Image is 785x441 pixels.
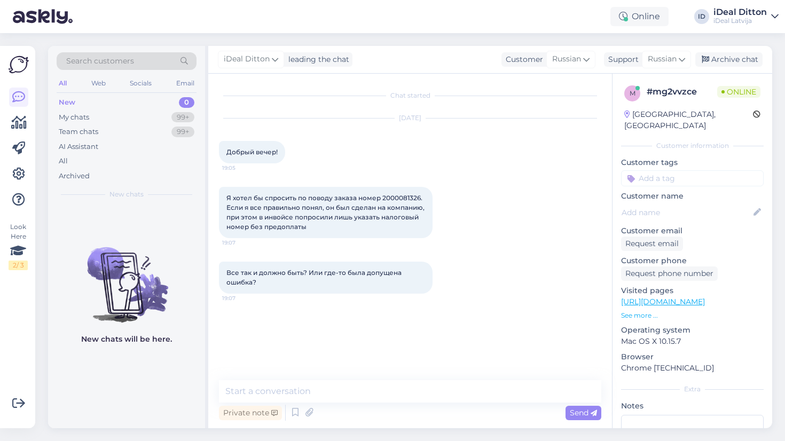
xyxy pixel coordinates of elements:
div: 2 / 3 [9,261,28,270]
div: Request email [621,237,683,251]
p: Customer tags [621,157,764,168]
div: Web [89,76,108,90]
div: leading the chat [284,54,349,65]
div: 99+ [171,112,194,123]
div: Customer information [621,141,764,151]
a: iDeal DittoniDeal Latvija [713,8,779,25]
span: Я хотел бы спросить по поводу заказа номер 2000081326. Если я все правильно понял, он был сделан ... [226,194,426,231]
p: Chrome [TECHNICAL_ID] [621,363,764,374]
span: Russian [552,53,581,65]
span: 19:07 [222,239,262,247]
p: New chats will be here. [81,334,172,345]
p: See more ... [621,311,764,320]
div: Extra [621,384,764,394]
div: AI Assistant [59,141,98,152]
div: Support [604,54,639,65]
div: Socials [128,76,154,90]
div: iDeal Latvija [713,17,767,25]
div: Customer [501,54,543,65]
p: Mac OS X 10.15.7 [621,336,764,347]
img: No chats [48,228,205,324]
p: Customer name [621,191,764,202]
div: Online [610,7,669,26]
span: Все так и должно быть? Или где-то была допущена ошибка? [226,269,403,286]
span: Send [570,408,597,418]
div: All [59,156,68,167]
div: Chat started [219,91,601,100]
div: # mg2vvzce [647,85,717,98]
div: All [57,76,69,90]
div: [DATE] [219,113,601,123]
div: Private note [219,406,282,420]
div: Request phone number [621,266,718,281]
div: [GEOGRAPHIC_DATA], [GEOGRAPHIC_DATA] [624,109,753,131]
div: 0 [179,97,194,108]
span: Russian [648,53,677,65]
span: 19:07 [222,294,262,302]
div: iDeal Ditton [713,8,767,17]
div: 99+ [171,127,194,137]
div: Look Here [9,222,28,270]
p: Operating system [621,325,764,336]
div: New [59,97,75,108]
input: Add a tag [621,170,764,186]
div: Team chats [59,127,98,137]
span: Search customers [66,56,134,67]
div: Archive chat [695,52,763,67]
p: Notes [621,400,764,412]
div: ID [694,9,709,24]
p: Customer email [621,225,764,237]
p: Customer phone [621,255,764,266]
div: My chats [59,112,89,123]
span: m [630,89,635,97]
span: New chats [109,190,144,199]
span: iDeal Ditton [224,53,270,65]
span: 19:05 [222,164,262,172]
p: Browser [621,351,764,363]
img: Askly Logo [9,54,29,75]
div: Email [174,76,197,90]
span: Добрый вечер! [226,148,278,156]
p: Visited pages [621,285,764,296]
div: Archived [59,171,90,182]
input: Add name [622,207,751,218]
span: Online [717,86,760,98]
a: [URL][DOMAIN_NAME] [621,297,705,306]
